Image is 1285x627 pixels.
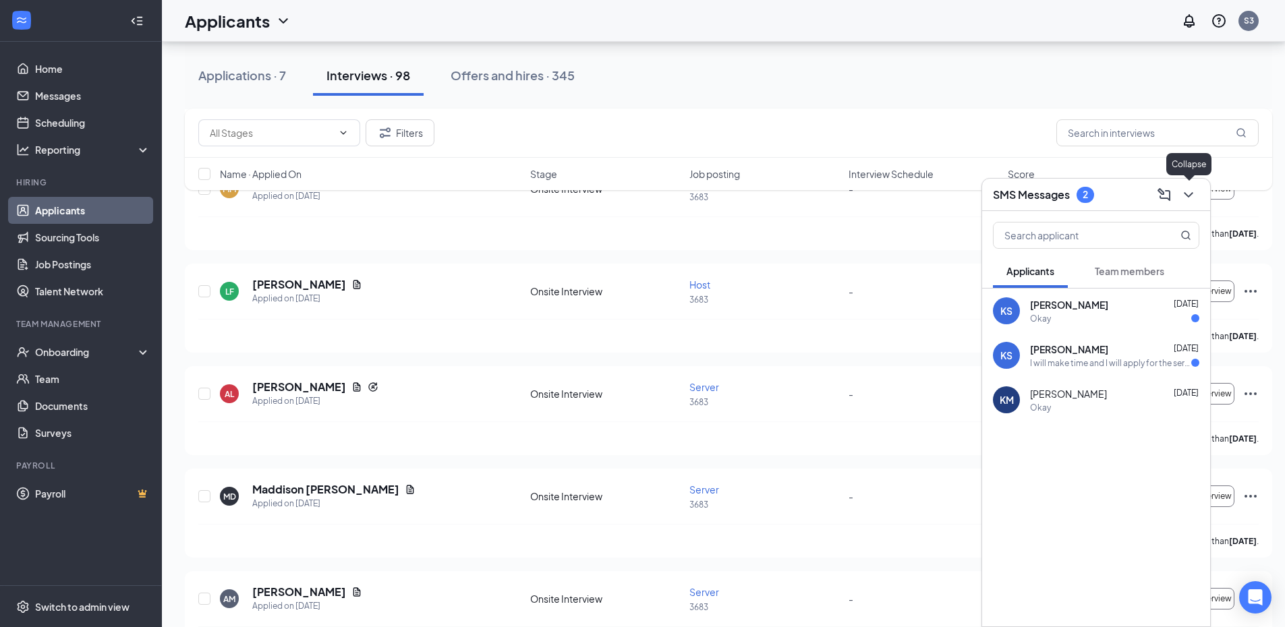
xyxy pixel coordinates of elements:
[1000,393,1014,407] div: KM
[1008,167,1035,181] span: Score
[338,127,349,138] svg: ChevronDown
[366,119,434,146] button: Filter Filters
[252,497,416,510] div: Applied on [DATE]
[223,491,236,502] div: MD
[16,345,30,359] svg: UserCheck
[252,277,346,292] h5: [PERSON_NAME]
[1030,357,1191,369] div: I will make time and I will apply for the server position third shift
[35,365,150,392] a: Team
[1030,342,1108,356] span: [PERSON_NAME]
[220,167,302,181] span: Name · Applied On
[994,222,1153,248] input: Search applicant
[405,484,416,495] svg: Document
[1178,184,1199,206] button: ChevronDown
[351,279,362,290] svg: Document
[35,224,150,251] a: Sourcing Tools
[1030,402,1051,413] div: Okay
[1000,304,1012,318] div: KS
[1229,229,1257,239] b: [DATE]
[35,82,150,109] a: Messages
[16,177,148,188] div: Hiring
[689,396,840,408] p: 3683
[252,482,399,497] h5: Maddison [PERSON_NAME]
[351,382,362,392] svg: Document
[530,285,681,298] div: Onsite Interview
[1095,265,1164,277] span: Team members
[849,490,853,502] span: -
[849,285,853,297] span: -
[530,489,681,503] div: Onsite Interview
[530,387,681,400] div: Onsite Interview
[35,143,151,156] div: Reporting
[35,251,150,278] a: Job Postings
[223,593,235,605] div: AM
[252,599,362,613] div: Applied on [DATE]
[1056,119,1259,146] input: Search in interviews
[1083,189,1088,200] div: 2
[1181,13,1197,29] svg: Notifications
[225,388,234,400] div: AL
[1180,230,1191,241] svg: MagnifyingGlass
[35,197,150,224] a: Applicants
[35,419,150,446] a: Surveys
[225,286,234,297] div: LF
[849,593,853,605] span: -
[35,345,139,359] div: Onboarding
[1229,536,1257,546] b: [DATE]
[252,585,346,599] h5: [PERSON_NAME]
[1006,265,1054,277] span: Applicants
[530,592,681,605] div: Onsite Interview
[35,278,150,305] a: Talent Network
[1244,15,1254,26] div: S3
[35,109,150,136] a: Scheduling
[451,67,575,84] div: Offers and hires · 345
[1243,386,1259,402] svg: Ellipses
[849,167,934,181] span: Interview Schedule
[849,388,853,400] span: -
[185,9,270,32] h1: Applicants
[1180,187,1197,203] svg: ChevronDown
[689,586,719,598] span: Server
[993,187,1070,202] h3: SMS Messages
[1211,13,1227,29] svg: QuestionInfo
[368,382,378,392] svg: Reapply
[130,14,144,28] svg: Collapse
[689,601,840,613] p: 3683
[351,587,362,597] svg: Document
[15,13,28,27] svg: WorkstreamLogo
[16,600,30,614] svg: Settings
[1174,388,1199,398] span: [DATE]
[1030,387,1107,400] span: [PERSON_NAME]
[1236,127,1247,138] svg: MagnifyingGlass
[689,483,719,496] span: Server
[1229,434,1257,444] b: [DATE]
[252,380,346,394] h5: [PERSON_NAME]
[1156,187,1172,203] svg: ComposeMessage
[1030,313,1051,324] div: Okay
[35,392,150,419] a: Documents
[689,294,840,305] p: 3683
[275,13,291,29] svg: ChevronDown
[1174,299,1199,309] span: [DATE]
[1243,283,1259,299] svg: Ellipses
[689,167,740,181] span: Job posting
[252,292,362,305] div: Applied on [DATE]
[1243,488,1259,504] svg: Ellipses
[530,167,557,181] span: Stage
[689,278,710,291] span: Host
[35,600,130,614] div: Switch to admin view
[16,318,148,330] div: Team Management
[210,125,333,140] input: All Stages
[252,394,378,408] div: Applied on [DATE]
[198,67,286,84] div: Applications · 7
[1174,343,1199,353] span: [DATE]
[1239,581,1272,614] div: Open Intercom Messenger
[16,460,148,471] div: Payroll
[377,125,393,141] svg: Filter
[1166,153,1211,175] div: Collapse
[1000,349,1012,362] div: KS
[35,480,150,507] a: PayrollCrown
[689,381,719,393] span: Server
[326,67,410,84] div: Interviews · 98
[1153,184,1175,206] button: ComposeMessage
